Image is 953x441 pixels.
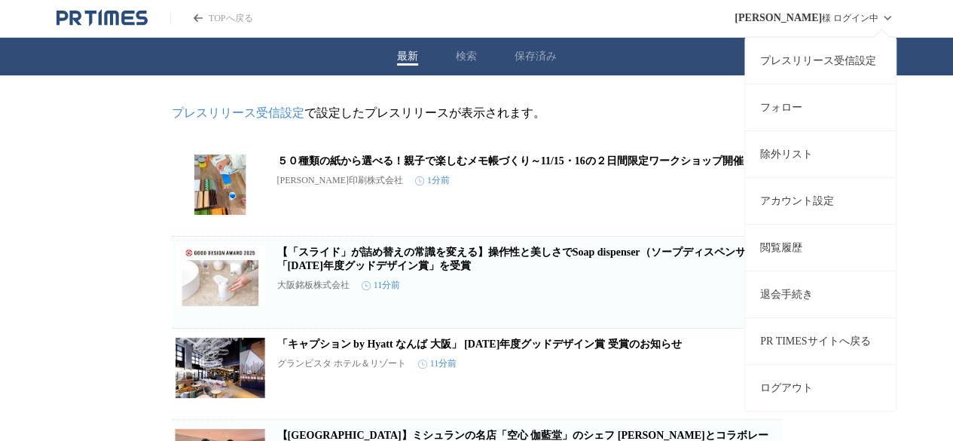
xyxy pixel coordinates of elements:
a: アカウント設定 [745,177,896,224]
a: PR TIMESサイトへ戻る [745,317,896,364]
img: 「キャプション by Hyatt なんば 大阪」 2025年度グッドデザイン賞 受賞のお知らせ [175,338,265,398]
p: [PERSON_NAME]印刷株式会社 [277,174,403,187]
a: フォロー [745,84,896,130]
a: ５０種類の紙から選べる！親子で楽しむメモ帳づくり～11/15・16の２日間限定ワークショップ開催～ [277,155,754,167]
time: 11分前 [418,357,457,370]
button: 最新 [397,50,418,63]
a: 「キャプション by Hyatt なんば 大阪」 [DATE]年度グッドデザイン賞 受賞のお知らせ [277,338,682,350]
a: 閲覧履歴 [745,224,896,271]
img: 【「スライド」が詰め替えの常識を変える】操作性と美しさでSoap dispenser（ソープディスペンサー）が「2025年度グッドデザイン賞」を受賞 [175,246,265,306]
p: グランビスタ ホテル＆リゾート [277,357,406,370]
time: 1分前 [415,174,450,187]
button: ログアウト [745,364,896,411]
a: 【「スライド」が詰め替えの常識を変える】操作性と美しさでSoap dispenser（ソープディスペンサー）が「[DATE]年度グッドデザイン賞」を受賞 [277,247,777,271]
p: で設定したプレスリリースが表示されます。 [172,106,782,121]
img: ５０種類の紙から選べる！親子で楽しむメモ帳づくり～11/15・16の２日間限定ワークショップ開催～ [175,155,265,215]
a: 退会手続き [745,271,896,317]
a: プレスリリース受信設定 [745,37,896,84]
time: 11分前 [362,279,401,292]
button: 検索 [456,50,477,63]
a: PR TIMESのトップページはこちら [57,9,148,27]
p: 大阪銘板株式会社 [277,279,350,292]
a: PR TIMESのトップページはこちら [170,12,252,25]
button: 保存済み [515,50,557,63]
span: [PERSON_NAME] [735,12,822,24]
a: 除外リスト [745,130,896,177]
a: プレスリリース受信設定 [172,106,304,119]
